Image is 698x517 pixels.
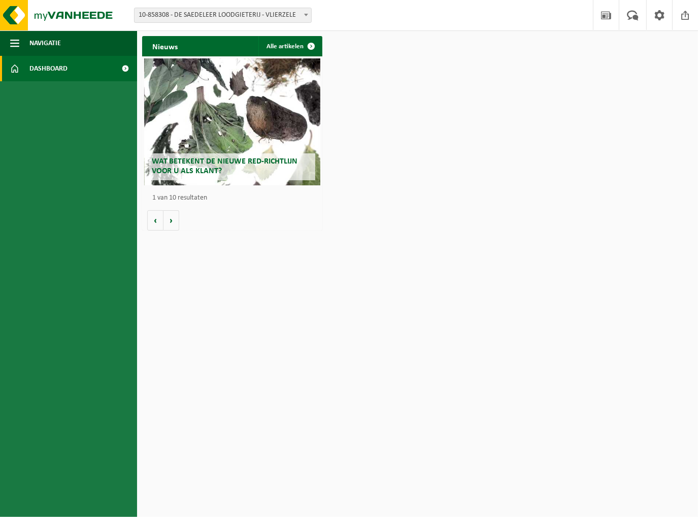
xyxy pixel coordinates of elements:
span: 10-858308 - DE SAEDELEER LOODGIETERIJ - VLIERZELE [135,8,311,22]
button: Volgende [163,210,179,231]
span: Navigatie [29,30,61,56]
button: Vorige [147,210,163,231]
a: Wat betekent de nieuwe RED-richtlijn voor u als klant? [144,58,321,185]
span: 10-858308 - DE SAEDELEER LOODGIETERIJ - VLIERZELE [134,8,312,23]
p: 1 van 10 resultaten [152,195,317,202]
span: Dashboard [29,56,68,81]
span: Wat betekent de nieuwe RED-richtlijn voor u als klant? [152,157,298,175]
a: Alle artikelen [258,36,321,56]
h2: Nieuws [142,36,188,56]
